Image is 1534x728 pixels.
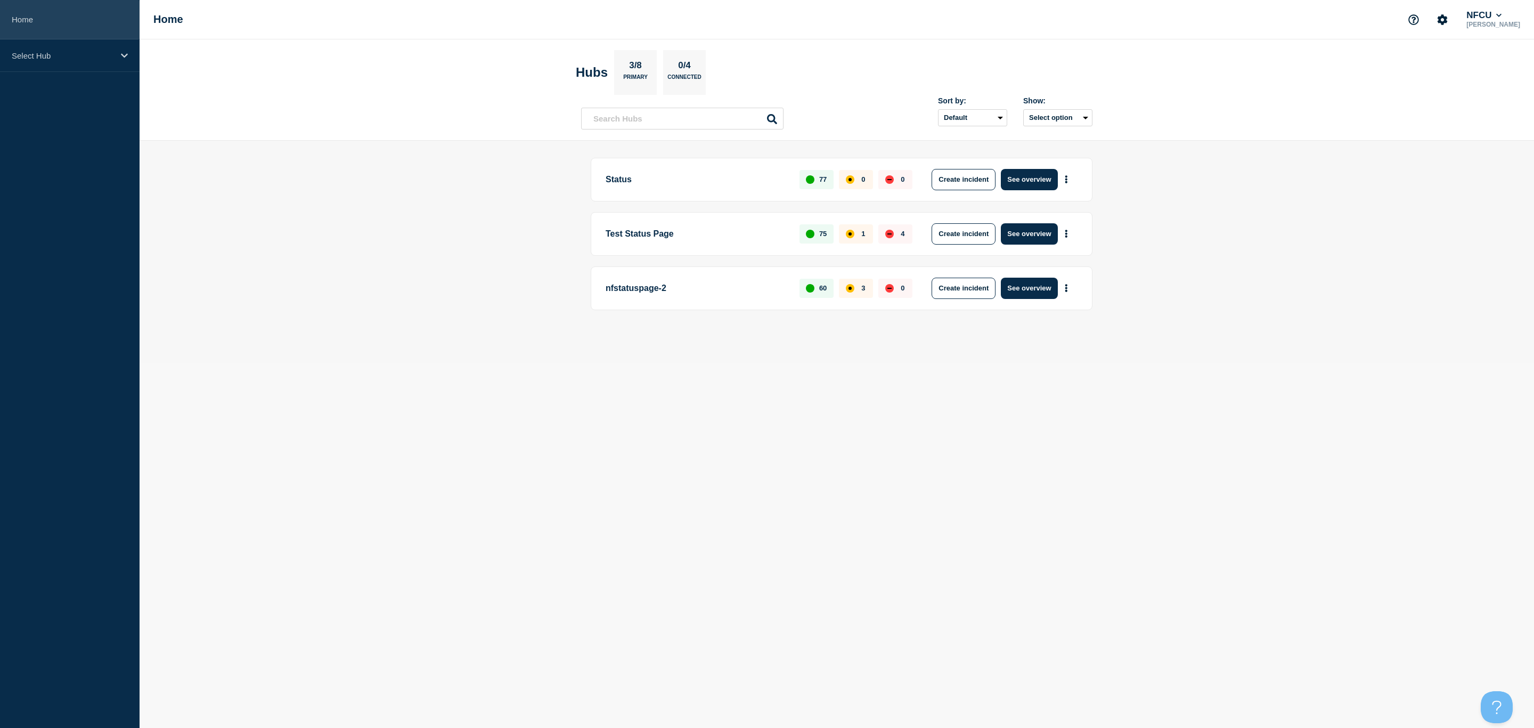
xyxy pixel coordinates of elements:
[606,278,787,299] p: nfstatuspage-2
[606,169,787,190] p: Status
[1023,96,1092,105] div: Show:
[885,230,894,238] div: down
[901,284,904,292] p: 0
[846,230,854,238] div: affected
[806,284,814,293] div: up
[1464,10,1504,21] button: NFCU
[1431,9,1454,31] button: Account settings
[938,109,1007,126] select: Sort by
[1001,169,1057,190] button: See overview
[819,230,827,238] p: 75
[667,74,701,85] p: Connected
[846,284,854,293] div: affected
[1059,278,1073,298] button: More actions
[625,60,646,74] p: 3/8
[819,175,827,183] p: 77
[861,230,865,238] p: 1
[932,278,996,299] button: Create incident
[576,65,608,80] h2: Hubs
[819,284,827,292] p: 60
[932,169,996,190] button: Create incident
[1001,223,1057,245] button: See overview
[846,175,854,184] div: affected
[581,108,784,130] input: Search Hubs
[885,175,894,184] div: down
[861,175,865,183] p: 0
[1059,224,1073,244] button: More actions
[806,175,814,184] div: up
[806,230,814,238] div: up
[153,13,183,26] h1: Home
[1023,109,1092,126] button: Select option
[938,96,1007,105] div: Sort by:
[606,223,787,245] p: Test Status Page
[1481,691,1513,723] iframe: Help Scout Beacon - Open
[1402,9,1425,31] button: Support
[1464,21,1522,28] p: [PERSON_NAME]
[623,74,648,85] p: Primary
[861,284,865,292] p: 3
[1059,169,1073,189] button: More actions
[901,175,904,183] p: 0
[932,223,996,245] button: Create incident
[1001,278,1057,299] button: See overview
[674,60,695,74] p: 0/4
[885,284,894,293] div: down
[12,51,114,60] p: Select Hub
[901,230,904,238] p: 4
